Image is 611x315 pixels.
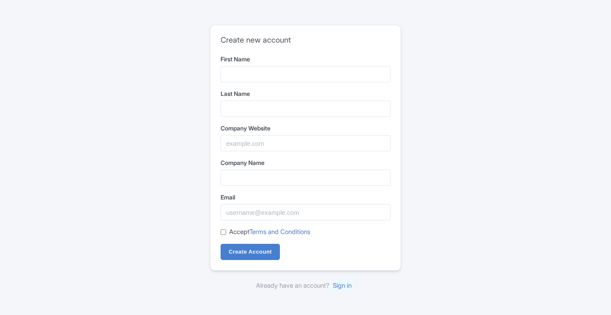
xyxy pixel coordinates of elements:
label: Company Website [221,124,390,133]
h2: Create new account [221,35,390,45]
a: Terms and Conditions [249,228,310,236]
label: First Name [221,55,390,64]
label: Accept [229,227,310,237]
label: Company Name [221,158,390,167]
input: Create Account [221,244,280,260]
a: Sign in [329,278,355,293]
div: Already have an account? [210,281,401,291]
input: username@example.com [221,204,390,220]
label: Email [221,193,390,202]
label: Last Name [221,89,390,98]
input: example.com [221,135,390,151]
